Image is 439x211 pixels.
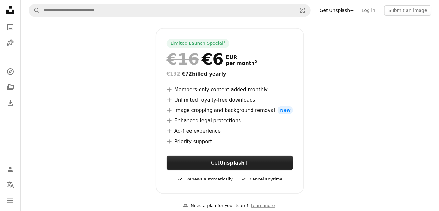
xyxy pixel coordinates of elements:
button: Menu [4,194,17,207]
strong: Unsplash+ [220,160,249,166]
span: €16 [167,51,199,68]
a: Home — Unsplash [4,4,17,18]
a: Collections [4,81,17,94]
div: Cancel anytime [240,175,282,183]
li: Unlimited royalty-free downloads [167,96,293,104]
li: Priority support [167,138,293,145]
button: Language [4,179,17,192]
button: GetUnsplash+ [167,156,293,170]
li: Members-only content added monthly [167,86,293,93]
a: Get Unsplash+ [316,5,358,16]
div: Limited Launch Special [167,39,229,48]
a: Log in [358,5,379,16]
div: Need a plan for your team? [183,203,249,209]
a: Explore [4,65,17,78]
sup: 2 [255,60,257,64]
a: Download History [4,96,17,109]
form: Find visuals sitewide [29,4,311,17]
div: €72 billed yearly [167,70,293,78]
a: 1 [222,40,227,47]
li: Enhanced legal protections [167,117,293,125]
div: Renews automatically [177,175,233,183]
li: Image cropping and background removal [167,106,293,114]
span: per month [226,60,257,66]
li: Ad-free experience [167,127,293,135]
div: €6 [167,51,224,68]
a: 2 [253,60,259,66]
button: Submit an image [384,5,431,16]
a: Log in / Sign up [4,163,17,176]
span: EUR [226,55,257,60]
a: Photos [4,21,17,34]
span: €192 [167,71,180,77]
sup: 1 [223,40,226,44]
a: Illustrations [4,36,17,49]
button: Visual search [295,4,310,17]
span: New [278,106,293,114]
button: Search Unsplash [29,4,40,17]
